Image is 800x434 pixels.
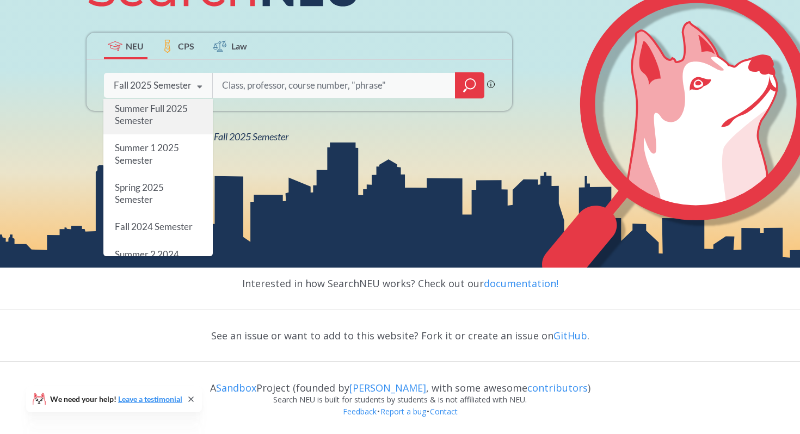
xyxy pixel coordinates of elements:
[463,78,476,93] svg: magnifying glass
[114,79,192,91] div: Fall 2025 Semester
[115,103,188,126] span: Summer Full 2025 Semester
[380,406,427,417] a: Report a bug
[484,277,558,290] a: documentation!
[342,406,377,417] a: Feedback
[115,142,179,166] span: Summer 1 2025 Semester
[455,72,484,98] div: magnifying glass
[178,40,194,52] span: CPS
[221,74,447,97] input: Class, professor, course number, "phrase"
[115,249,179,272] span: Summer 2 2024 Semester
[553,329,587,342] a: GitHub
[216,381,256,394] a: Sandbox
[115,221,193,233] span: Fall 2024 Semester
[193,131,288,142] span: NEU Fall 2025 Semester
[349,381,426,394] a: [PERSON_NAME]
[429,406,458,417] a: Contact
[126,40,144,52] span: NEU
[527,381,588,394] a: contributors
[115,182,164,205] span: Spring 2025 Semester
[231,40,247,52] span: Law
